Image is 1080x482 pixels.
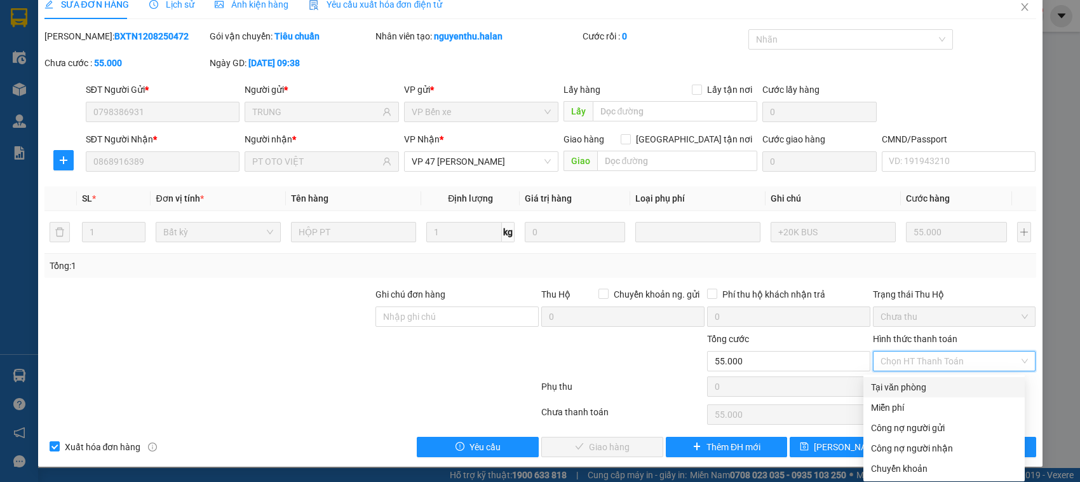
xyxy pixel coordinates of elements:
[86,83,240,97] div: SĐT Người Gửi
[404,134,440,144] span: VP Nhận
[881,307,1029,326] span: Chưa thu
[210,29,373,43] div: Gói vận chuyển:
[609,287,705,301] span: Chuyển khoản ng. gửi
[148,443,157,451] span: info-circle
[525,222,625,242] input: 0
[564,101,593,121] span: Lấy
[564,151,597,171] span: Giao
[706,440,760,454] span: Thêm ĐH mới
[50,259,417,273] div: Tổng: 1
[597,151,757,171] input: Dọc đường
[252,105,380,119] input: Tên người gửi
[525,193,572,203] span: Giá trị hàng
[871,401,1017,415] div: Miễn phí
[871,462,1017,476] div: Chuyển khoản
[1017,222,1031,242] button: plus
[434,31,503,41] b: nguyenthu.halan
[800,442,809,452] span: save
[60,440,146,454] span: Xuất hóa đơn hàng
[245,83,399,97] div: Người gửi
[412,152,551,171] span: VP 47 Trần Khát Chân
[863,438,1025,458] div: Cước gửi hàng sẽ được ghi vào công nợ của người nhận
[502,222,515,242] span: kg
[417,437,539,457] button: exclamation-circleYêu cầu
[583,29,746,43] div: Cước rồi :
[382,157,391,166] span: user
[771,222,896,242] input: Ghi Chú
[252,155,380,169] input: Tên người nhận
[631,132,757,146] span: [GEOGRAPHIC_DATA] tận nơi
[86,132,240,146] div: SĐT Người Nhận
[540,380,706,402] div: Phụ thu
[717,287,830,301] span: Phí thu hộ khách nhận trả
[630,186,766,211] th: Loại phụ phí
[291,222,416,242] input: VD: Bàn, Ghế
[469,440,501,454] span: Yêu cầu
[94,58,122,68] b: 55.000
[593,101,757,121] input: Dọc đường
[248,58,300,68] b: [DATE] 09:38
[375,29,580,43] div: Nhân viên tạo:
[245,132,399,146] div: Người nhận
[156,193,203,203] span: Đơn vị tính
[541,437,663,457] button: checkGiao hàng
[873,334,957,344] label: Hình thức thanh toán
[274,31,320,41] b: Tiêu chuẩn
[540,405,706,427] div: Chưa thanh toán
[906,193,950,203] span: Cước hàng
[766,186,901,211] th: Ghi chú
[54,155,73,165] span: plus
[762,85,820,95] label: Cước lấy hàng
[762,102,877,122] input: Cước lấy hàng
[882,132,1036,146] div: CMND/Passport
[702,83,757,97] span: Lấy tận nơi
[412,102,551,121] span: VP Bến xe
[692,442,701,452] span: plus
[790,437,912,457] button: save[PERSON_NAME] chuyển hoàn
[666,437,788,457] button: plusThêm ĐH mới
[541,289,570,300] span: Thu Hộ
[382,107,391,116] span: user
[564,85,600,95] span: Lấy hàng
[448,193,493,203] span: Định lượng
[456,442,464,452] span: exclamation-circle
[404,83,558,97] div: VP gửi
[873,287,1036,301] div: Trạng thái Thu Hộ
[871,441,1017,455] div: Công nợ người nhận
[622,31,627,41] b: 0
[44,29,208,43] div: [PERSON_NAME]:
[871,421,1017,435] div: Công nợ người gửi
[1020,2,1030,12] span: close
[210,56,373,70] div: Ngày GD:
[375,289,445,300] label: Ghi chú đơn hàng
[814,440,935,454] span: [PERSON_NAME] chuyển hoàn
[762,151,877,172] input: Cước giao hàng
[707,334,749,344] span: Tổng cước
[762,134,825,144] label: Cước giao hàng
[163,223,273,242] span: Bất kỳ
[53,150,74,170] button: plus
[863,418,1025,438] div: Cước gửi hàng sẽ được ghi vào công nợ của người gửi
[906,222,1006,242] input: 0
[291,193,328,203] span: Tên hàng
[375,306,539,327] input: Ghi chú đơn hàng
[564,134,604,144] span: Giao hàng
[44,56,208,70] div: Chưa cước :
[82,193,92,203] span: SL
[114,31,189,41] b: BXTN1208250472
[881,352,1029,371] span: Chọn HT Thanh Toán
[50,222,70,242] button: delete
[871,380,1017,394] div: Tại văn phòng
